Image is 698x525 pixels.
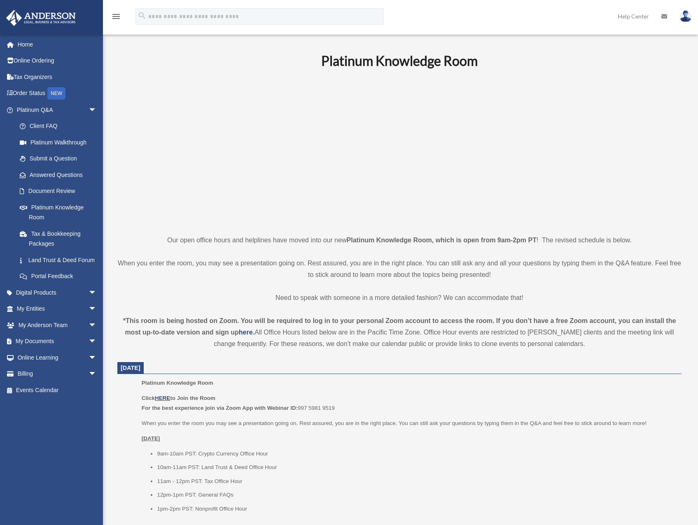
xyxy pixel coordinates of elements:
[117,235,682,246] p: Our open office hours and helplines have moved into our new ! The revised schedule is below.
[117,292,682,304] p: Need to speak with someone in a more detailed fashion? We can accommodate that!
[6,69,109,85] a: Tax Organizers
[89,333,105,350] span: arrow_drop_down
[142,380,213,386] span: Platinum Knowledge Room
[12,118,109,135] a: Client FAQ
[6,382,109,398] a: Events Calendar
[12,225,109,252] a: Tax & Bookkeeping Packages
[89,349,105,366] span: arrow_drop_down
[157,449,676,459] li: 9am-10am PST: Crypto Currency Office Hour
[253,329,254,336] strong: .
[4,10,78,26] img: Anderson Advisors Platinum Portal
[123,317,676,336] strong: *This room is being hosted on Zoom. You will be required to log in to your personal Zoom account ...
[89,317,105,334] span: arrow_drop_down
[276,80,523,219] iframe: 231110_Toby_KnowledgeRoom
[12,252,109,268] a: Land Trust & Deed Forum
[142,418,676,428] p: When you enter the room you may see a presentation going on. Rest assured, you are in the right p...
[89,366,105,383] span: arrow_drop_down
[121,365,140,371] span: [DATE]
[111,12,121,21] i: menu
[6,333,109,350] a: My Documentsarrow_drop_down
[6,85,109,102] a: Order StatusNEW
[12,151,109,167] a: Submit a Question
[6,53,109,69] a: Online Ordering
[117,258,682,281] p: When you enter the room, you may see a presentation going on. Rest assured, you are in the right ...
[12,134,109,151] a: Platinum Walkthrough
[12,183,109,200] a: Document Review
[47,87,65,100] div: NEW
[155,395,170,401] a: HERE
[157,490,676,500] li: 12pm-1pm PST: General FAQs
[6,102,109,118] a: Platinum Q&Aarrow_drop_down
[117,315,682,350] div: All Office Hours listed below are in the Pacific Time Zone. Office Hour events are restricted to ...
[12,268,109,285] a: Portal Feedback
[157,462,676,472] li: 10am-11am PST: Land Trust & Deed Office Hour
[89,284,105,301] span: arrow_drop_down
[12,199,105,225] a: Platinum Knowledge Room
[6,284,109,301] a: Digital Productsarrow_drop_down
[142,405,298,411] b: For the best experience join via Zoom App with Webinar ID:
[142,395,215,401] b: Click to Join the Room
[321,53,478,69] b: Platinum Knowledge Room
[157,504,676,514] li: 1pm-2pm PST: Nonprofit Office Hour
[138,11,147,20] i: search
[6,36,109,53] a: Home
[12,167,109,183] a: Answered Questions
[6,301,109,317] a: My Entitiesarrow_drop_down
[89,102,105,118] span: arrow_drop_down
[679,10,692,22] img: User Pic
[142,435,160,441] u: [DATE]
[239,329,253,336] a: here
[89,301,105,318] span: arrow_drop_down
[6,349,109,366] a: Online Learningarrow_drop_down
[6,317,109,333] a: My Anderson Teamarrow_drop_down
[6,366,109,382] a: Billingarrow_drop_down
[347,237,537,244] strong: Platinum Knowledge Room, which is open from 9am-2pm PT
[142,393,676,413] p: 997 5981 9519
[111,14,121,21] a: menu
[157,476,676,486] li: 11am - 12pm PST: Tax Office Hour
